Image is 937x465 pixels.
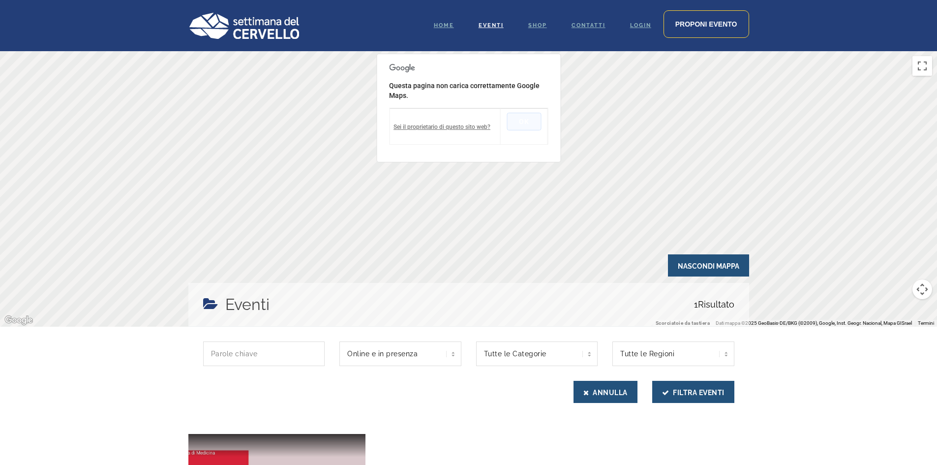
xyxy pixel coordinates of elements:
[912,56,932,76] button: Attiva/disattiva vista schermo intero
[918,320,934,326] a: Termini (si apre in una nuova scheda)
[479,22,504,29] span: Eventi
[630,22,651,29] span: Login
[664,10,749,38] a: Proponi evento
[574,381,637,403] button: Annulla
[434,22,454,29] span: Home
[652,381,734,403] button: Filtra Eventi
[572,22,605,29] span: Contatti
[507,113,541,130] button: OK
[675,20,737,28] span: Proponi evento
[668,254,749,277] span: Nascondi Mappa
[203,341,325,366] input: Parole chiave
[389,82,540,99] span: Questa pagina non carica correttamente Google Maps.
[694,293,734,316] span: Risultato
[2,314,35,327] img: Google
[528,22,547,29] span: Shop
[694,299,698,310] span: 1
[716,320,912,326] span: Dati mappa ©2025 GeoBasis-DE/BKG (©2009), Google, Inst. Geogr. Nacional, Mapa GISrael
[2,314,35,327] a: Visualizza questa zona in Google Maps (in una nuova finestra)
[188,12,299,39] img: Logo
[225,293,270,316] h4: Eventi
[393,124,490,130] a: Sei il proprietario di questo sito web?
[912,279,932,299] button: Controlli di visualizzazione della mappa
